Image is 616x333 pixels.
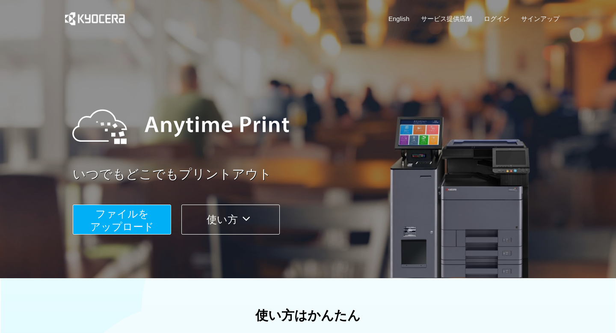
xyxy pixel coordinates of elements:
[73,205,171,235] button: ファイルを​​アップロード
[73,165,565,184] a: いつでもどこでもプリントアウト
[421,14,472,23] a: サービス提供店舗
[181,205,280,235] button: 使い方
[484,14,509,23] a: ログイン
[388,14,409,23] a: English
[90,208,154,232] span: ファイルを ​​アップロード
[521,14,560,23] a: サインアップ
